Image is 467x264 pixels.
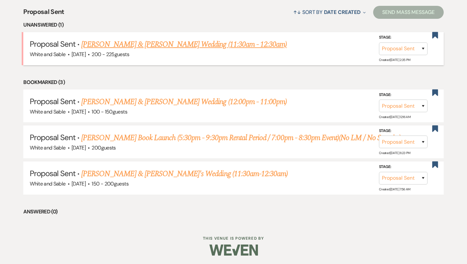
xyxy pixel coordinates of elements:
span: White and Sable [30,51,65,58]
li: Bookmarked (3) [23,78,444,87]
a: [PERSON_NAME] & [PERSON_NAME] Wedding (12:00pm - 11:00pm) [81,96,287,108]
span: 200 - 225 guests [92,51,129,58]
span: Date Created [324,9,361,16]
span: 100 - 150 guests [92,108,127,115]
span: Created: [DATE] 7:56 AM [379,187,410,191]
span: Proposal Sent [23,7,64,21]
span: [DATE] [72,108,86,115]
li: Unanswered (1) [23,21,444,29]
button: Send Mass Message [373,6,444,19]
span: White and Sable [30,108,65,115]
span: White and Sable [30,144,65,151]
span: [DATE] [72,180,86,187]
span: Created: [DATE] 6:23 PM [379,151,410,155]
a: [PERSON_NAME] Book Launch (5:30pm - 9:30pm Rental Period / 7:00pm - 8:30pm Event)(No LM / No Secu... [81,132,401,144]
a: [PERSON_NAME] & [PERSON_NAME]'s Wedding (11:30am-12:30am) [81,168,288,180]
span: White and Sable [30,180,65,187]
span: Proposal Sent [30,132,75,142]
span: [DATE] [72,144,86,151]
span: Created: [DATE] 2:35 PM [379,57,410,62]
span: Proposal Sent [30,168,75,178]
span: [DATE] [72,51,86,58]
span: Created: [DATE] 12:16 AM [379,115,410,119]
label: Stage: [379,127,428,135]
a: [PERSON_NAME] & [PERSON_NAME] Wedding (11:30am - 12:30am) [81,39,287,50]
button: Sort By Date Created [291,4,368,21]
span: 150 - 200 guests [92,180,128,187]
span: Proposal Sent [30,96,75,106]
span: Proposal Sent [30,39,75,49]
label: Stage: [379,91,428,99]
label: Stage: [379,34,428,41]
img: Weven Logo [209,239,258,261]
li: Answered (0) [23,208,444,216]
span: ↑↓ [293,9,301,16]
span: 200 guests [92,144,116,151]
label: Stage: [379,163,428,171]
